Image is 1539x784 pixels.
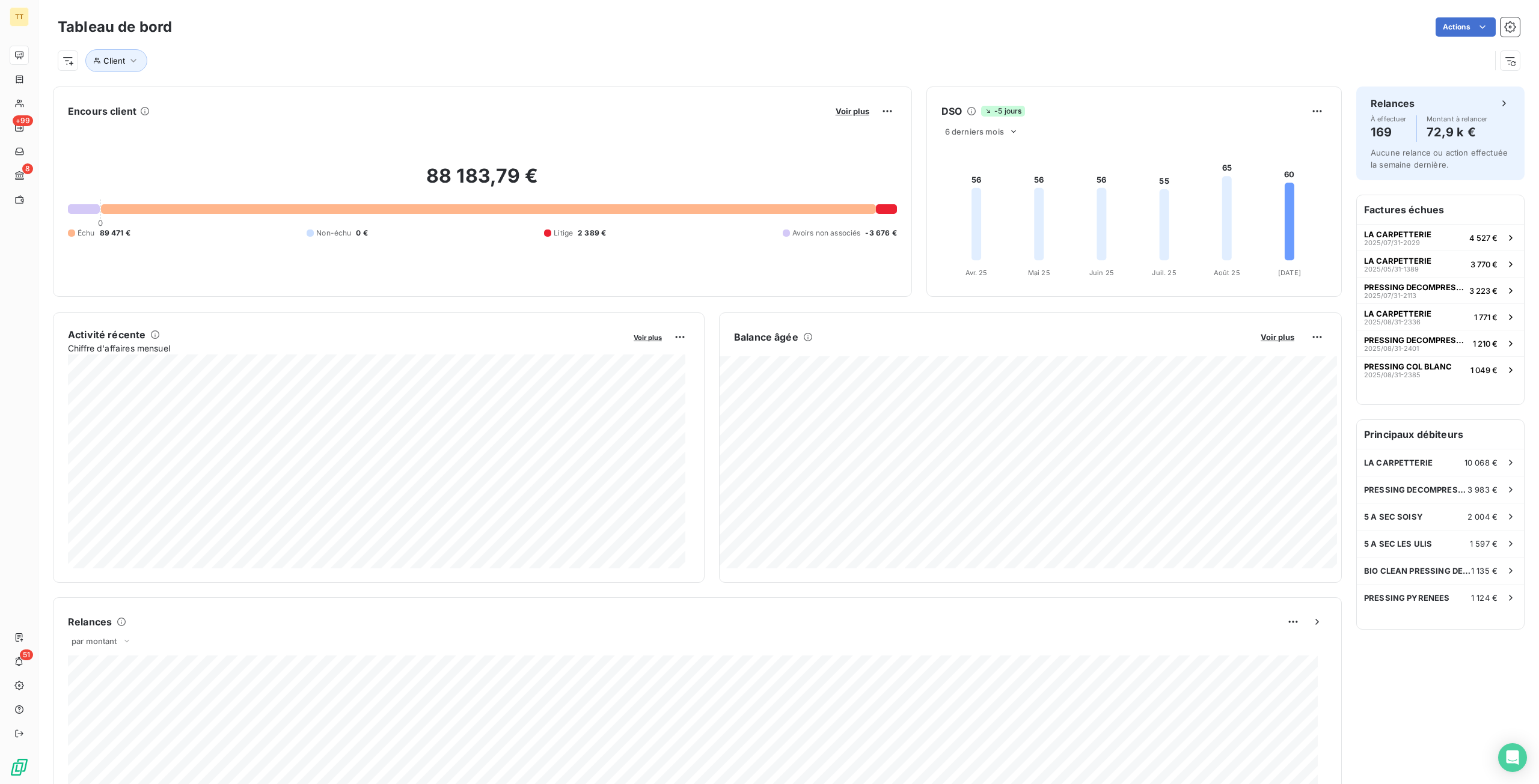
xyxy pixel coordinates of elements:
[1364,292,1416,299] span: 2025/07/31-2113
[832,106,873,117] button: Voir plus
[1364,309,1431,318] span: LA CARPETTERIE
[1357,251,1524,277] button: LA CARPETTERIE2025/05/31-13893 770 €
[836,106,869,116] span: Voir plus
[72,636,117,646] span: par montant
[356,228,367,239] span: 0 €
[578,228,606,239] span: 2 389 €
[945,127,1004,136] span: 6 derniers mois
[1464,458,1498,467] span: 10 068 €
[1371,115,1407,123] span: À effectuer
[1364,229,1431,239] span: LA CARPETTERIE
[1364,239,1420,246] span: 2025/07/31-2029
[1357,356,1524,383] button: PRESSING COL BLANC2025/08/31-23851 049 €
[1427,123,1488,142] h4: 72,9 k €
[1213,269,1240,277] tspan: Août 25
[981,106,1025,117] span: -5 jours
[10,758,29,777] img: Logo LeanPay
[1467,485,1498,494] span: 3 983 €
[1371,148,1508,169] span: Aucune relance ou action effectuée la semaine dernière.
[1467,512,1498,521] span: 2 004 €
[13,115,33,126] span: +99
[630,332,665,342] button: Voir plus
[1470,539,1498,548] span: 1 597 €
[1357,277,1524,303] button: PRESSING DECOMPRESSING2025/07/31-21133 223 €
[1364,371,1421,378] span: 2025/08/31-2385
[1498,743,1527,772] div: Open Intercom Messenger
[1364,566,1471,576] span: BIO CLEAN PRESSING DE LUXE
[865,228,896,239] span: -3 676 €
[1371,123,1407,142] h4: 169
[100,228,130,239] span: 89 471 €
[1357,420,1524,449] h6: Principaux débiteurs
[1364,593,1450,603] span: PRESSING PYRENEES
[792,228,861,239] span: Avoirs non associés
[68,104,136,118] h6: Encours client
[1364,512,1423,521] span: 5 A SEC SOISY
[1027,269,1050,277] tspan: Mai 25
[78,228,95,239] span: Échu
[68,327,145,342] h6: Activité récente
[58,16,172,38] h3: Tableau de bord
[1152,269,1176,277] tspan: Juil. 25
[1364,362,1452,371] span: PRESSING COL BLANC
[1364,485,1467,494] span: PRESSING DECOMPRESSING
[1357,303,1524,330] button: LA CARPETTERIE2025/08/31-23361 771 €
[1364,282,1464,292] span: PRESSING DECOMPRESSING
[1471,566,1498,576] span: 1 135 €
[1364,266,1419,273] span: 2025/05/31-1389
[85,49,147,72] button: Client
[941,104,962,118] h6: DSO
[1357,224,1524,251] button: LA CARPETTERIE2025/07/31-20294 527 €
[1474,312,1498,322] span: 1 771 €
[1089,269,1114,277] tspan: Juin 25
[1364,539,1432,548] span: 5 A SEC LES ULIS
[634,333,662,342] span: Voir plus
[1471,593,1498,603] span: 1 124 €
[1473,339,1498,348] span: 1 210 €
[965,269,987,277] tspan: Avr. 25
[1364,458,1433,467] span: LA CARPETTERIE
[68,342,625,354] span: Chiffre d'affaires mensuel
[1470,260,1498,269] span: 3 770 €
[10,7,29,26] div: TT
[1364,335,1468,345] span: PRESSING DECOMPRESSING
[1364,256,1431,266] span: LA CARPETTERIE
[20,649,33,660] span: 51
[1469,286,1498,296] span: 3 223 €
[1436,17,1496,37] button: Actions
[734,330,798,344] h6: Balance âgée
[1364,345,1419,352] span: 2025/08/31-2401
[68,164,897,200] h2: 88 183,79 €
[22,163,33,174] span: 8
[1470,365,1498,375] span: 1 049 €
[316,228,351,239] span: Non-échu
[1278,269,1301,277] tspan: [DATE]
[1469,233,1498,243] span: 4 527 €
[68,615,112,629] h6: Relances
[1364,318,1421,326] span: 2025/08/31-2336
[1357,195,1524,224] h6: Factures échues
[1357,330,1524,356] button: PRESSING DECOMPRESSING2025/08/31-24011 210 €
[1371,96,1415,111] h6: Relances
[103,56,125,65] span: Client
[98,218,103,228] span: 0
[1261,332,1294,342] span: Voir plus
[1257,332,1298,342] button: Voir plus
[1427,115,1488,123] span: Montant à relancer
[554,228,573,239] span: Litige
